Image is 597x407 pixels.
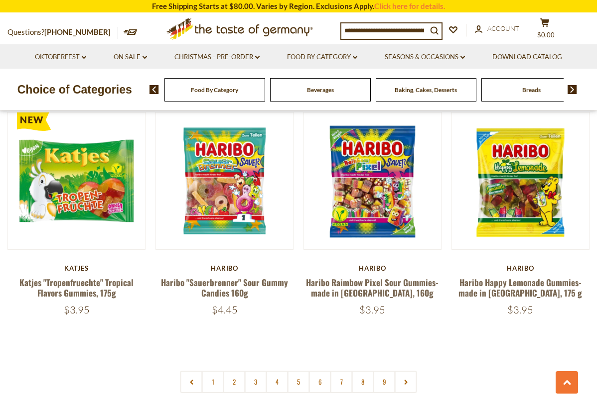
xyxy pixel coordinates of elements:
[7,26,118,39] p: Questions?
[374,1,445,10] a: Click here for details.
[245,371,267,393] a: 3
[458,276,582,299] a: Haribo Happy Lemonade Gummies- made in [GEOGRAPHIC_DATA], 175 g
[451,264,590,272] div: Haribo
[287,52,357,63] a: Food By Category
[155,264,294,272] div: Haribo
[174,52,260,63] a: Christmas - PRE-ORDER
[44,27,111,36] a: [PHONE_NUMBER]
[487,24,519,32] span: Account
[475,23,519,34] a: Account
[492,52,562,63] a: Download Catalog
[307,86,334,94] a: Beverages
[114,52,147,63] a: On Sale
[522,86,541,94] a: Breads
[395,86,457,94] a: Baking, Cakes, Desserts
[330,371,353,393] a: 7
[7,264,146,272] div: Katjes
[19,276,134,299] a: Katjes "Tropenfruechte" Tropical Flavors Gummies, 175g
[352,371,374,393] a: 8
[35,52,86,63] a: Oktoberfest
[507,304,533,316] span: $3.95
[161,276,288,299] a: Haribo "Sauerbrenner" Sour Gummy Candies 160g
[149,85,159,94] img: previous arrow
[568,85,577,94] img: next arrow
[452,112,589,249] img: Haribo Happy Lemonade Gummies- made in Germany, 175 g
[266,371,289,393] a: 4
[191,86,238,94] a: Food By Category
[373,371,396,393] a: 9
[385,52,465,63] a: Seasons & Occasions
[359,304,385,316] span: $3.95
[309,371,331,393] a: 6
[223,371,246,393] a: 2
[530,18,560,43] button: $0.00
[202,371,224,393] a: 1
[156,112,293,249] img: Haribo "Sauerbrenner" Sour Gummy Candies 160g
[288,371,310,393] a: 5
[306,276,439,299] a: Haribo Raimbow Pixel Sour Gummies- made in [GEOGRAPHIC_DATA], 160g
[537,31,555,39] span: $0.00
[8,112,145,249] img: Katjes "Tropenfruechte" Tropical Flavors Gummies, 175g
[212,304,238,316] span: $4.45
[304,112,441,249] img: Haribo Raimbow Pixel Sour Gummies- made in Germany, 160g
[303,264,442,272] div: Haribo
[64,304,90,316] span: $3.95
